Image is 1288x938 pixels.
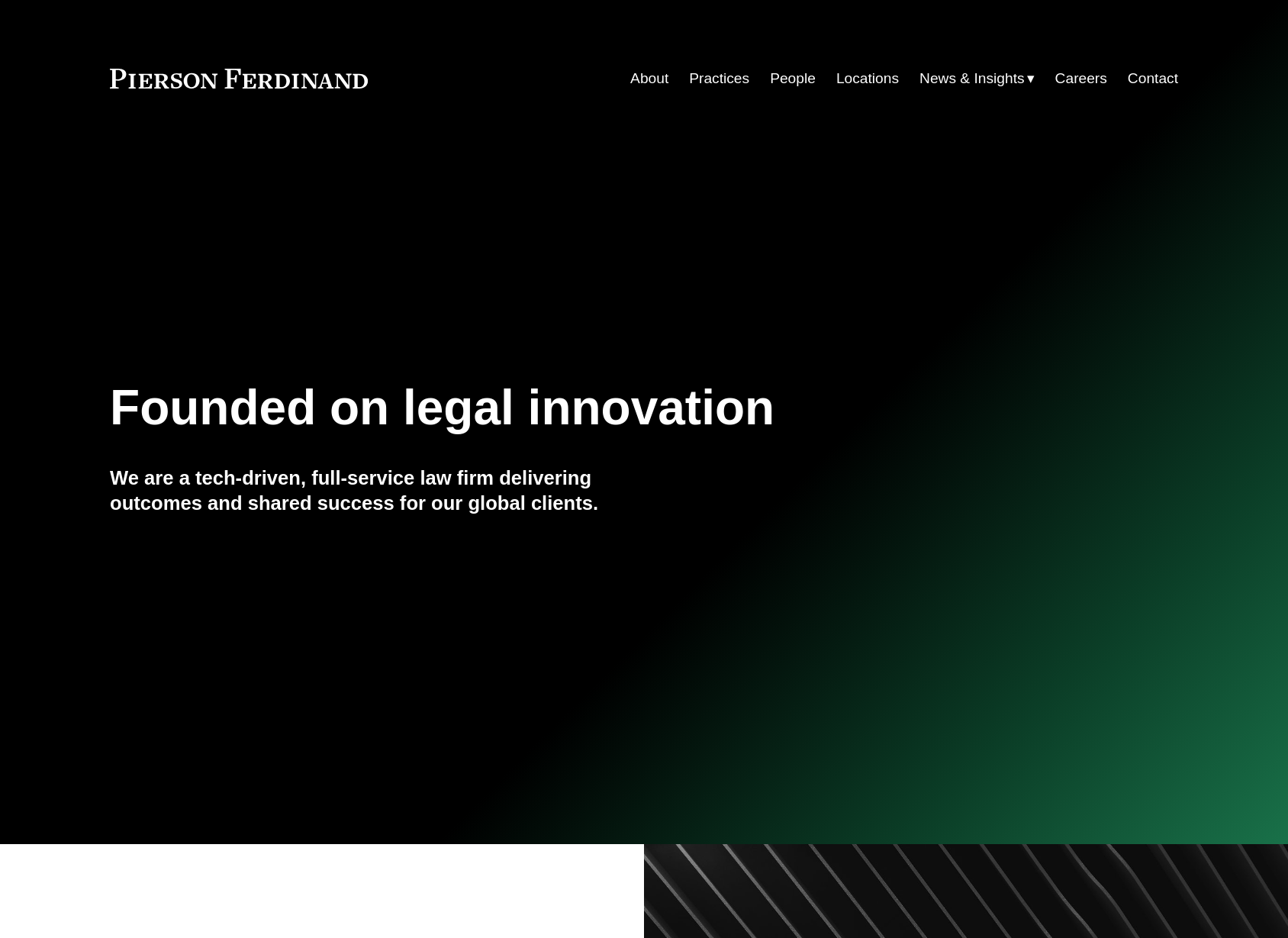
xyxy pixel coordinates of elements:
h1: Founded on legal innovation [110,380,1000,436]
a: Contact [1128,64,1178,93]
a: Locations [836,64,899,93]
a: folder dropdown [919,64,1035,93]
a: Careers [1055,64,1107,93]
h4: We are a tech-driven, full-service law firm delivering outcomes and shared success for our global... [110,466,644,515]
span: News & Insights [919,66,1025,92]
a: About [630,64,668,93]
a: People [770,64,816,93]
a: Practices [689,64,749,93]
